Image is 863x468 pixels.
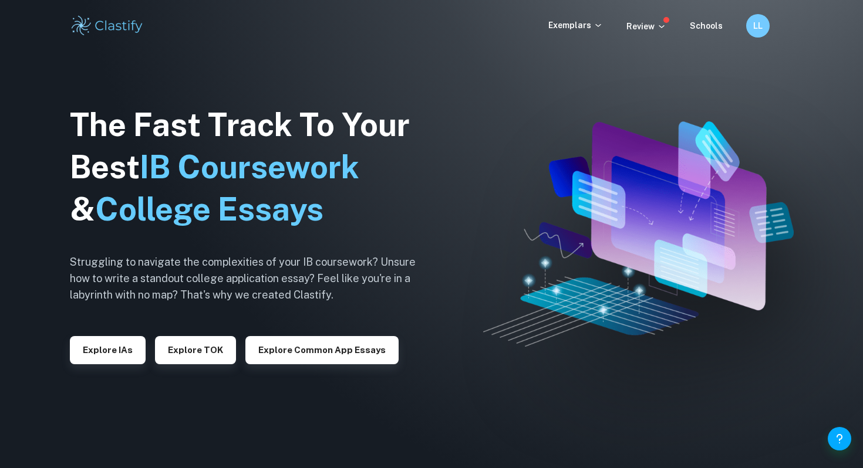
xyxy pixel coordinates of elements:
[155,344,236,355] a: Explore TOK
[245,336,399,364] button: Explore Common App essays
[70,344,146,355] a: Explore IAs
[548,19,603,32] p: Exemplars
[70,254,434,303] h6: Struggling to navigate the complexities of your IB coursework? Unsure how to write a standout col...
[70,336,146,364] button: Explore IAs
[70,14,144,38] img: Clastify logo
[245,344,399,355] a: Explore Common App essays
[70,104,434,230] h1: The Fast Track To Your Best &
[690,21,723,30] a: Schools
[746,14,770,38] button: LL
[751,19,765,32] h6: LL
[140,148,359,185] span: IB Coursework
[95,191,323,228] span: College Essays
[626,20,666,33] p: Review
[155,336,236,364] button: Explore TOK
[828,427,851,450] button: Help and Feedback
[483,121,794,346] img: Clastify hero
